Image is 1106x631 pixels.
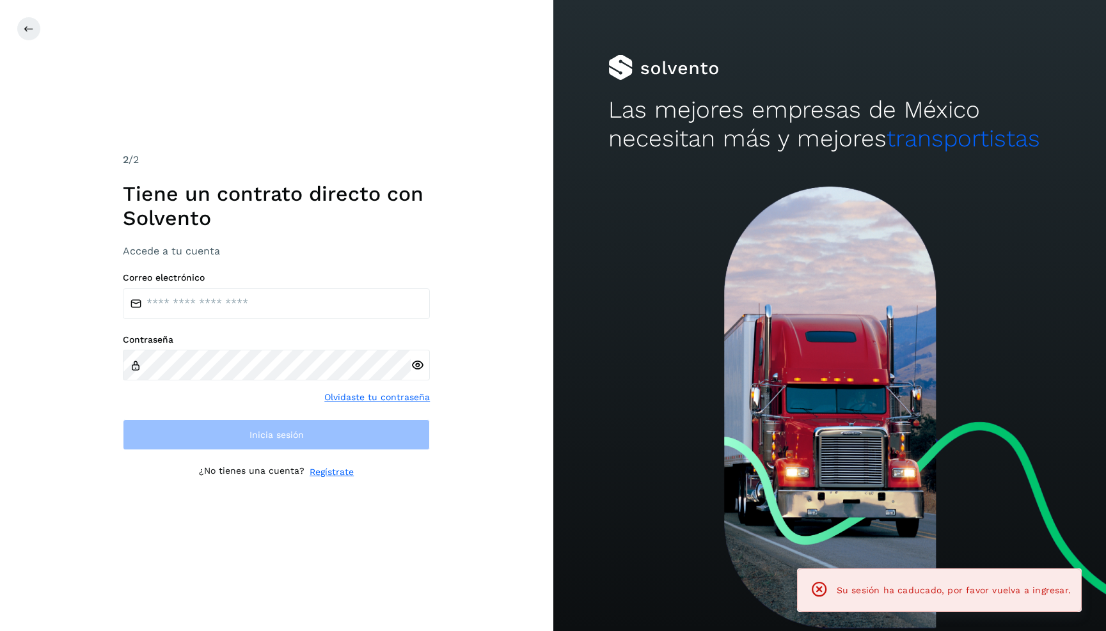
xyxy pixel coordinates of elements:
[310,465,354,479] a: Regístrate
[608,96,1051,153] h2: Las mejores empresas de México necesitan más y mejores
[123,334,430,345] label: Contraseña
[123,272,430,283] label: Correo electrónico
[837,585,1071,595] span: Su sesión ha caducado, por favor vuelva a ingresar.
[249,430,304,439] span: Inicia sesión
[123,152,430,167] div: /2
[199,465,304,479] p: ¿No tienes una cuenta?
[324,391,430,404] a: Olvidaste tu contraseña
[123,182,430,231] h1: Tiene un contrato directo con Solvento
[123,245,430,257] h3: Accede a tu cuenta
[887,125,1040,152] span: transportistas
[123,419,430,450] button: Inicia sesión
[123,153,129,166] span: 2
